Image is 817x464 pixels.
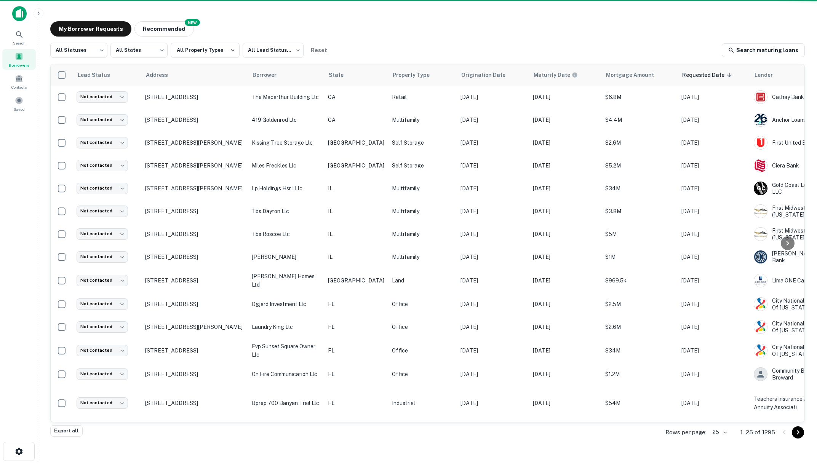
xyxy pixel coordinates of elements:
[681,253,746,261] p: [DATE]
[681,184,746,193] p: [DATE]
[533,161,598,170] p: [DATE]
[145,400,244,407] p: [STREET_ADDRESS]
[754,274,767,287] img: picture
[757,185,765,193] p: G C
[392,300,453,308] p: Office
[50,425,83,437] button: Export all
[533,300,598,308] p: [DATE]
[252,399,320,407] p: bprep 700 banyan trail llc
[792,426,804,438] button: Go to next page
[252,230,320,238] p: tbs roscoe llc
[9,62,29,68] span: Borrowers
[754,344,767,357] img: picture
[533,370,598,378] p: [DATE]
[605,116,674,124] p: $4.4M
[77,206,128,217] div: Not contacted
[77,275,128,286] div: Not contacted
[145,116,244,123] p: [STREET_ADDRESS]
[2,27,36,48] a: Search
[328,230,384,238] p: IL
[328,253,384,261] p: IL
[533,139,598,147] p: [DATE]
[605,253,674,261] p: $1M
[605,93,674,101] p: $6.8M
[722,43,805,57] a: Search maturing loans
[77,228,128,239] div: Not contacted
[77,298,128,309] div: Not contacted
[392,139,453,147] p: Self Storage
[171,43,240,58] button: All Property Types
[2,49,36,70] a: Borrowers
[328,116,384,124] p: CA
[2,71,36,92] div: Contacts
[681,399,746,407] p: [DATE]
[243,40,304,60] div: All Lead Statuses
[77,160,128,171] div: Not contacted
[533,93,598,101] p: [DATE]
[145,185,244,192] p: [STREET_ADDRESS][PERSON_NAME]
[681,370,746,378] p: [DATE]
[146,70,178,80] span: Address
[77,114,128,125] div: Not contacted
[460,116,525,124] p: [DATE]
[145,324,244,330] p: [STREET_ADDRESS][PERSON_NAME]
[534,71,570,79] h6: Maturity Date
[605,346,674,355] p: $34M
[77,251,128,262] div: Not contacted
[145,94,244,100] p: [STREET_ADDRESS]
[145,254,244,260] p: [STREET_ADDRESS]
[460,139,525,147] p: [DATE]
[682,70,734,80] span: Requested Date
[252,370,320,378] p: on fire communication llc
[77,70,120,80] span: Lead Status
[392,253,453,261] p: Multifamily
[681,139,746,147] p: [DATE]
[252,161,320,170] p: miles freckles llc
[681,276,746,285] p: [DATE]
[392,346,453,355] p: Office
[754,136,767,149] img: picture
[606,70,664,80] span: Mortgage Amount
[328,207,384,215] p: IL
[393,70,440,80] span: Property Type
[460,161,525,170] p: [DATE]
[392,370,453,378] p: Office
[145,347,244,354] p: [STREET_ADDRESS]
[605,300,674,308] p: $2.5M
[461,70,515,80] span: Origination Date
[392,276,453,285] p: Land
[77,368,128,379] div: Not contacted
[710,427,728,438] div: 25
[681,207,746,215] p: [DATE]
[533,253,598,261] p: [DATE]
[460,276,525,285] p: [DATE]
[145,208,244,215] p: [STREET_ADDRESS]
[605,399,674,407] p: $54M
[754,298,767,311] img: picture
[77,91,128,102] div: Not contacted
[392,93,453,101] p: Retail
[755,70,783,80] span: Lender
[605,323,674,331] p: $2.6M
[681,116,746,124] p: [DATE]
[533,116,598,124] p: [DATE]
[328,323,384,331] p: FL
[252,300,320,308] p: dgjard investment llc
[754,320,767,333] img: picture
[77,321,128,332] div: Not contacted
[145,277,244,284] p: [STREET_ADDRESS]
[392,161,453,170] p: Self Storage
[460,207,525,215] p: [DATE]
[77,183,128,194] div: Not contacted
[328,370,384,378] p: FL
[145,301,244,308] p: [STREET_ADDRESS]
[392,184,453,193] p: Multifamily
[134,21,194,37] button: Recommended
[392,116,453,124] p: Multifamily
[12,6,27,21] img: capitalize-icon.png
[328,399,384,407] p: FL
[2,93,36,114] div: Saved
[754,205,767,218] img: picture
